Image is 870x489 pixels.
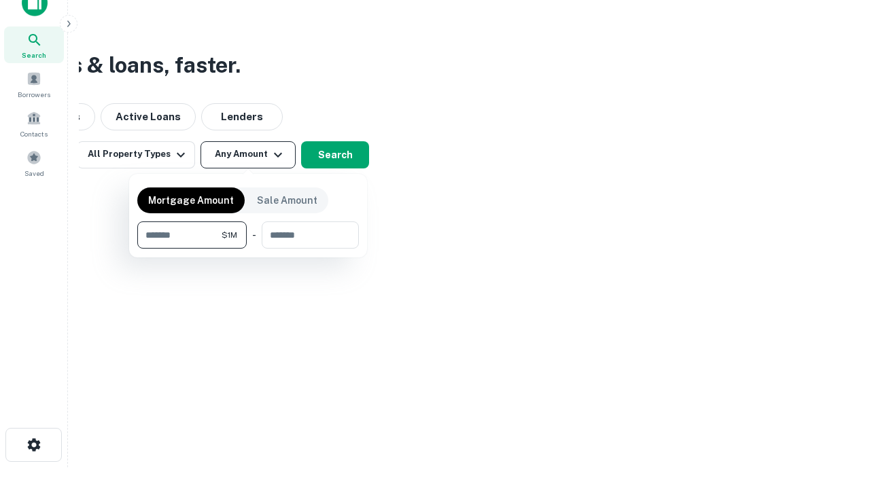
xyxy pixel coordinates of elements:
[222,229,237,241] span: $1M
[252,221,256,249] div: -
[257,193,317,208] p: Sale Amount
[802,380,870,446] iframe: Chat Widget
[148,193,234,208] p: Mortgage Amount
